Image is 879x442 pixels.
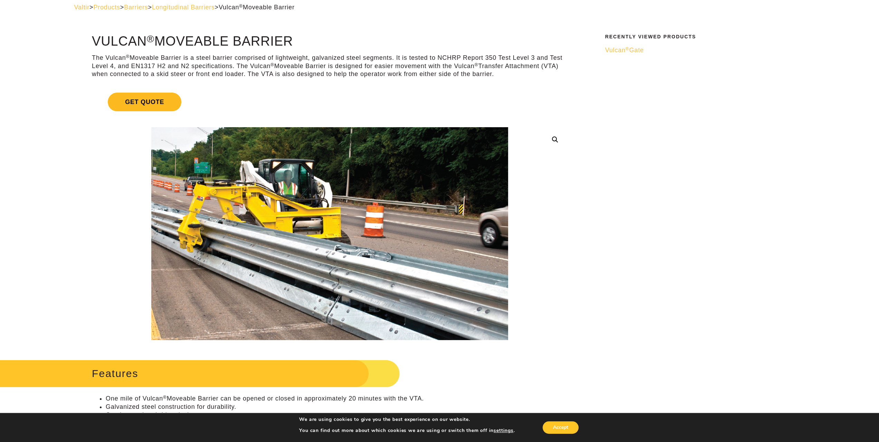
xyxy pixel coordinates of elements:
a: Longitudinal Barriers [152,4,215,11]
sup: ® [270,62,274,67]
p: You can find out more about which cookies we are using or switch them off in . [299,427,515,434]
h2: Recently Viewed Products [605,34,801,39]
a: Products [93,4,120,11]
h1: Vulcan Moveable Barrier [92,34,567,49]
div: > > > > [74,3,805,11]
li: Can be used on bridge decks. [106,411,567,419]
sup: ® [163,395,167,400]
sup: ® [126,54,130,59]
sup: ® [239,3,243,9]
a: Get Quote [92,84,567,120]
span: Vulcan Moveable Barrier [219,4,295,11]
li: Galvanized steel construction for durability. [106,403,567,411]
span: Get Quote [108,93,181,111]
button: settings [494,427,513,434]
span: Vulcan Gate [605,47,644,54]
button: Accept [543,421,579,434]
a: Valtir [74,4,89,11]
sup: ® [625,46,629,51]
p: The Vulcan Moveable Barrier is a steel barrier comprised of lightweight, galvanized steel segment... [92,54,567,78]
p: We are using cookies to give you the best experience on our website. [299,416,515,423]
a: Barriers [124,4,148,11]
sup: ® [475,62,478,67]
sup: ® [147,33,154,44]
a: Vulcan®Gate [605,46,801,54]
li: One mile of Vulcan Moveable Barrier can be opened or closed in approximately 20 minutes with the ... [106,395,567,403]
